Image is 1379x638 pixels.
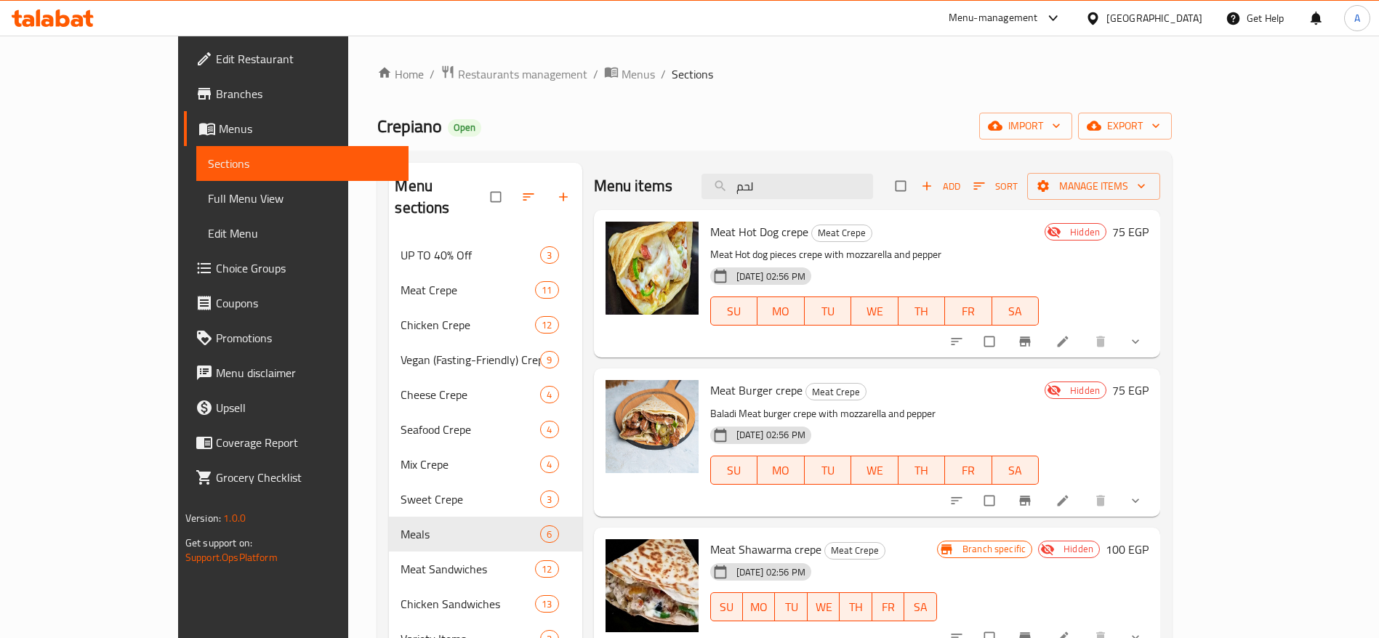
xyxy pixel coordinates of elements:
span: Select section [887,172,917,200]
div: items [540,456,558,473]
span: 4 [541,423,558,437]
button: SA [992,456,1040,485]
span: Grocery Checklist [216,469,397,486]
p: Meat Hot dog pieces crepe with mozzarella and pepper [710,246,1040,264]
span: Meat Sandwiches [401,560,535,578]
a: Menu disclaimer [184,355,409,390]
span: FR [951,301,986,322]
span: Mix Crepe [401,456,540,473]
div: UP TO 40% Off [401,246,540,264]
span: 1.0.0 [223,509,246,528]
a: Coupons [184,286,409,320]
a: Menus [604,65,655,84]
span: Chicken Crepe [401,316,535,334]
button: import [979,113,1072,140]
span: Branches [216,85,397,102]
svg: Show Choices [1128,334,1143,349]
button: TH [898,456,946,485]
span: Promotions [216,329,397,347]
button: SU [710,592,743,621]
span: WE [813,597,834,618]
a: Branches [184,76,409,111]
li: / [430,65,435,83]
button: FR [872,592,904,621]
span: TU [811,460,846,481]
span: FR [951,460,986,481]
button: Sort [970,175,1021,198]
span: Hidden [1058,542,1099,556]
div: Meat Crepe [824,542,885,560]
div: items [540,525,558,543]
span: Sweet Crepe [401,490,540,508]
h6: 75 EGP [1112,380,1149,400]
span: SA [998,301,1034,322]
span: 4 [541,388,558,402]
div: items [540,351,558,368]
span: 6 [541,528,558,541]
span: 9 [541,353,558,367]
div: Meals6 [389,517,582,552]
button: Branch-specific-item [1009,485,1044,517]
button: TH [898,296,946,326]
h6: 100 EGP [1106,539,1149,560]
span: [DATE] 02:56 PM [731,565,811,579]
span: SA [910,597,930,618]
button: export [1078,113,1172,140]
div: Chicken Sandwiches [401,595,535,613]
span: import [991,117,1061,135]
div: [GEOGRAPHIC_DATA] [1106,10,1202,26]
a: Edit menu item [1056,334,1073,349]
a: Grocery Checklist [184,460,409,495]
button: WE [851,456,898,485]
span: MO [763,301,799,322]
button: SA [992,296,1040,326]
button: sort-choices [941,326,976,358]
span: Sections [208,155,397,172]
div: items [535,560,558,578]
span: Upsell [216,399,397,416]
div: Meat Crepe [401,281,535,299]
div: Meat Crepe11 [389,272,582,307]
button: FR [945,296,992,326]
span: 12 [536,318,558,332]
span: Add [921,178,960,195]
span: Coverage Report [216,434,397,451]
span: TH [904,460,940,481]
span: Meat Crepe [825,542,885,559]
span: Cheese Crepe [401,386,540,403]
span: Version: [185,509,221,528]
button: MO [743,592,775,621]
a: Full Menu View [196,181,409,216]
span: Edit Menu [208,225,397,242]
svg: Show Choices [1128,493,1143,508]
span: Seafood Crepe [401,421,540,438]
div: items [535,595,558,613]
button: Branch-specific-item [1009,326,1044,358]
span: Select to update [976,487,1006,514]
a: Edit Menu [196,216,409,251]
div: Sweet Crepe3 [389,482,582,517]
div: Vegan (Fasting-Friendly) Crepe [401,351,540,368]
span: [DATE] 02:56 PM [731,270,811,283]
div: Chicken Sandwiches13 [389,586,582,621]
button: show more [1119,485,1154,517]
span: 3 [541,493,558,506]
span: Hidden [1064,225,1106,239]
img: Meat Hot Dog crepe [606,222,699,315]
div: Meat Crepe [805,383,867,400]
span: TU [781,597,801,618]
span: Sort [973,178,1018,195]
span: Meals [401,525,540,543]
span: MO [749,597,769,618]
span: Open [448,121,481,134]
span: Choice Groups [216,259,397,277]
div: Meat Sandwiches12 [389,552,582,586]
span: SA [998,460,1034,481]
button: TU [805,296,852,326]
button: WE [851,296,898,326]
img: Meat Shawarma crepe [606,539,699,632]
